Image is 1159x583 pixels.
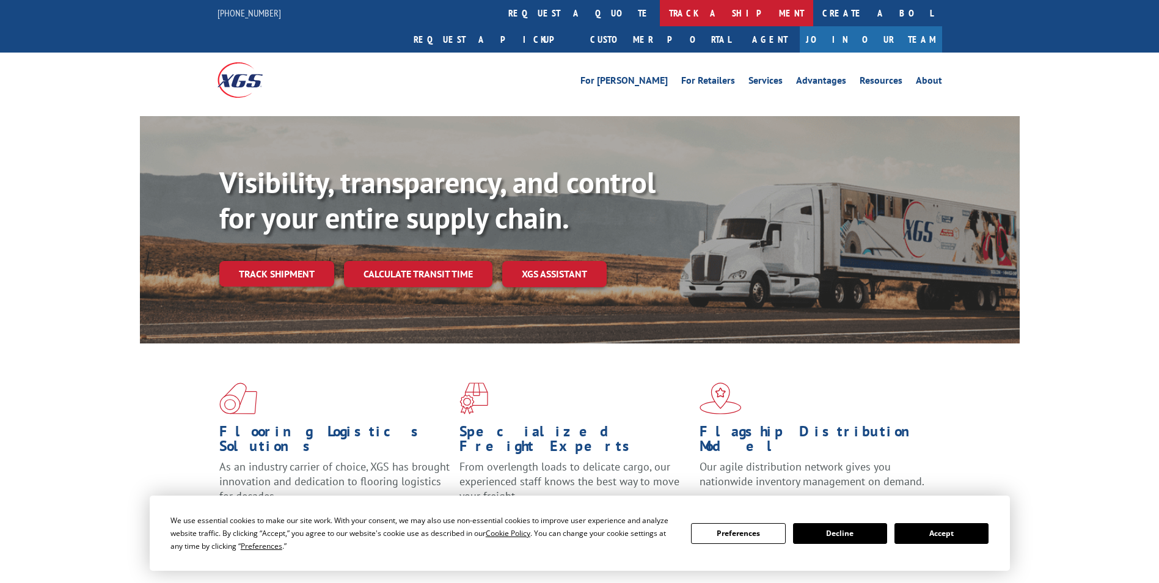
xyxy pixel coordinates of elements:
a: Customer Portal [581,26,740,53]
a: XGS ASSISTANT [502,261,607,287]
a: Agent [740,26,800,53]
a: Services [748,76,783,89]
a: Track shipment [219,261,334,287]
img: xgs-icon-flagship-distribution-model-red [700,383,742,414]
a: For Retailers [681,76,735,89]
h1: Specialized Freight Experts [459,424,690,460]
a: Request a pickup [404,26,581,53]
a: For [PERSON_NAME] [580,76,668,89]
span: Cookie Policy [486,528,530,538]
a: Resources [860,76,902,89]
span: Our agile distribution network gives you nationwide inventory management on demand. [700,460,924,488]
a: About [916,76,942,89]
h1: Flooring Logistics Solutions [219,424,450,460]
b: Visibility, transparency, and control for your entire supply chain. [219,163,656,237]
span: As an industry carrier of choice, XGS has brought innovation and dedication to flooring logistics... [219,460,450,503]
a: Join Our Team [800,26,942,53]
div: We use essential cookies to make our site work. With your consent, we may also use non-essential ... [170,514,676,552]
a: Calculate transit time [344,261,492,287]
button: Preferences [691,523,785,544]
h1: Flagship Distribution Model [700,424,930,460]
a: [PHONE_NUMBER] [218,7,281,19]
button: Accept [894,523,989,544]
p: From overlength loads to delicate cargo, our experienced staff knows the best way to move your fr... [459,460,690,514]
a: Advantages [796,76,846,89]
img: xgs-icon-focused-on-flooring-red [459,383,488,414]
img: xgs-icon-total-supply-chain-intelligence-red [219,383,257,414]
button: Decline [793,523,887,544]
div: Cookie Consent Prompt [150,496,1010,571]
span: Preferences [241,541,282,551]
